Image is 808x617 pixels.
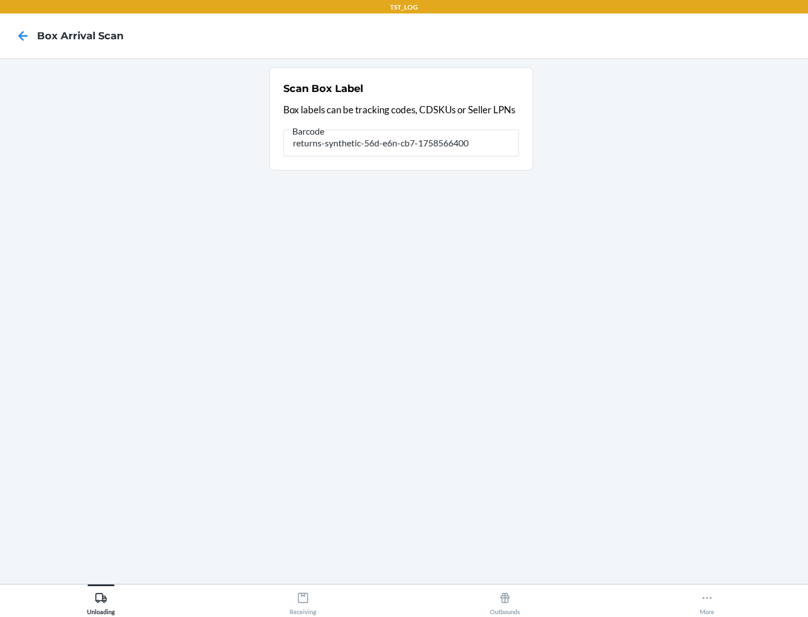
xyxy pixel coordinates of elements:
h4: Box Arrival Scan [37,29,123,43]
span: Barcode [291,126,326,137]
h2: Scan Box Label [283,81,363,96]
div: More [700,587,714,615]
button: More [606,584,808,615]
button: Receiving [202,584,404,615]
button: Outbounds [404,584,606,615]
div: Unloading [87,587,115,615]
div: Receiving [290,587,316,615]
p: Box labels can be tracking codes, CDSKUs or Seller LPNs [283,103,519,117]
p: TST_LOG [390,2,418,12]
input: Barcode [283,130,519,156]
div: Outbounds [490,587,520,615]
